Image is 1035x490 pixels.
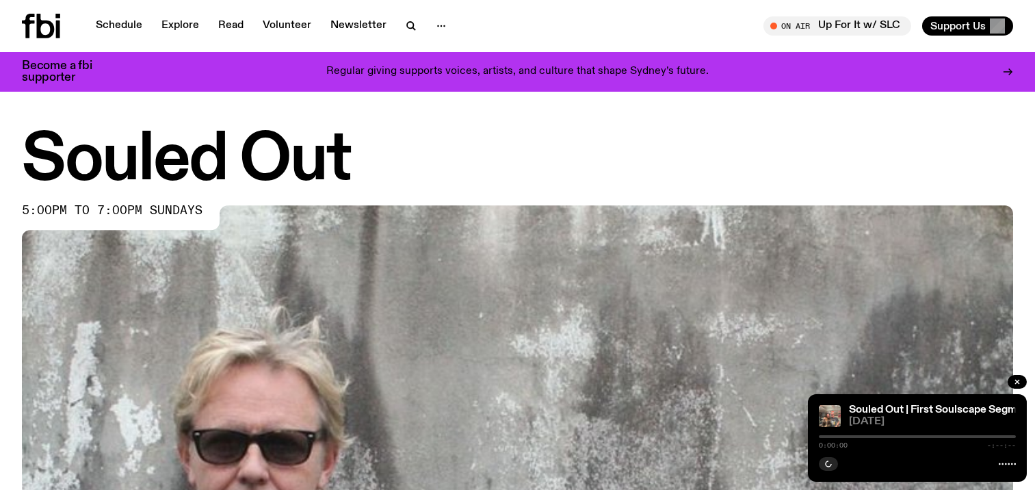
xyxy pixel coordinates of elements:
[326,66,709,78] p: Regular giving supports voices, artists, and culture that shape Sydney’s future.
[254,16,319,36] a: Volunteer
[88,16,150,36] a: Schedule
[322,16,395,36] a: Newsletter
[22,60,109,83] h3: Become a fbi supporter
[987,442,1016,449] span: -:--:--
[819,442,848,449] span: 0:00:00
[153,16,207,36] a: Explore
[22,205,202,216] span: 5:00pm to 7:00pm sundays
[763,16,911,36] button: On AirUp For It w/ SLC
[849,404,1033,415] a: Souled Out | First Soulscape Segment
[922,16,1013,36] button: Support Us
[210,16,252,36] a: Read
[22,130,1013,192] h1: Souled Out
[930,20,986,32] span: Support Us
[849,417,1016,427] span: [DATE]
